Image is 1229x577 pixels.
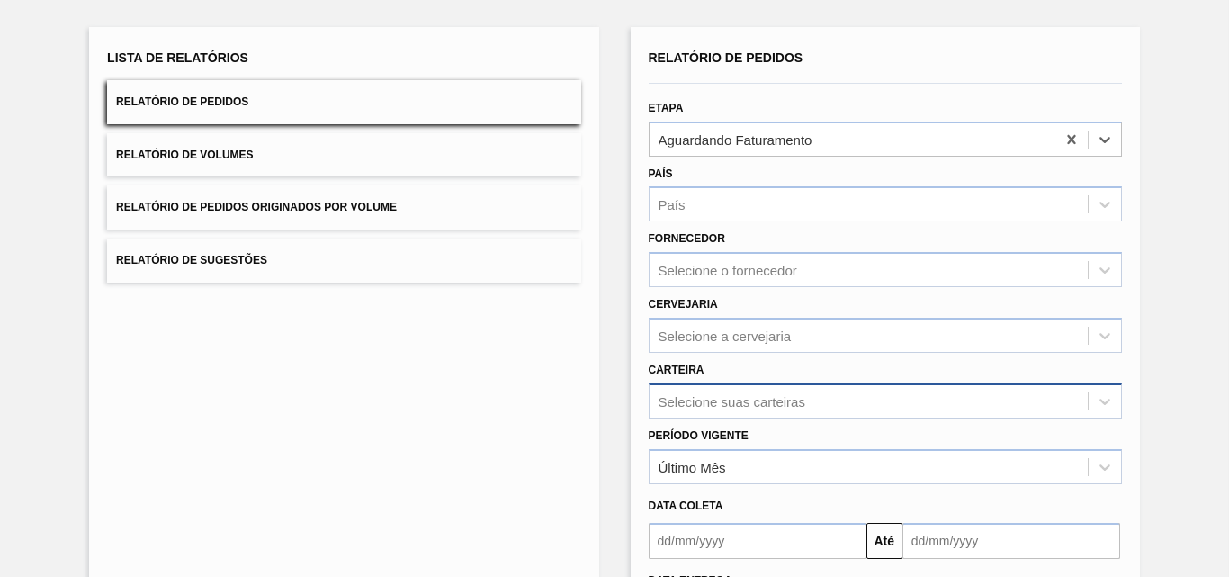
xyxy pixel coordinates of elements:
[649,523,866,559] input: dd/mm/yyyy
[116,201,397,213] span: Relatório de Pedidos Originados por Volume
[116,95,248,108] span: Relatório de Pedidos
[902,523,1120,559] input: dd/mm/yyyy
[659,459,726,474] div: Último Mês
[107,50,248,65] span: Lista de Relatórios
[649,429,749,442] label: Período Vigente
[866,523,902,559] button: Até
[659,393,805,409] div: Selecione suas carteiras
[116,149,253,161] span: Relatório de Volumes
[107,133,580,177] button: Relatório de Volumes
[659,197,686,212] div: País
[649,167,673,180] label: País
[107,239,580,283] button: Relatório de Sugestões
[659,328,792,343] div: Selecione a cervejaria
[116,254,267,266] span: Relatório de Sugestões
[107,80,580,124] button: Relatório de Pedidos
[649,298,718,311] label: Cervejaria
[649,102,684,114] label: Etapa
[659,263,797,278] div: Selecione o fornecedor
[649,364,704,376] label: Carteira
[649,500,723,512] span: Data coleta
[659,131,812,147] div: Aguardando Faturamento
[107,185,580,230] button: Relatório de Pedidos Originados por Volume
[649,50,803,65] span: Relatório de Pedidos
[649,232,725,245] label: Fornecedor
